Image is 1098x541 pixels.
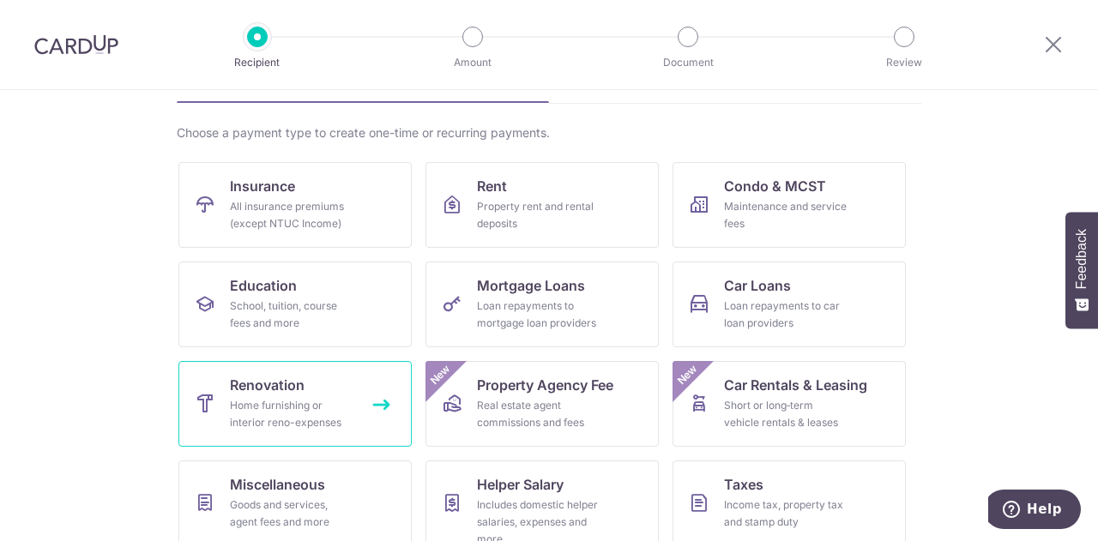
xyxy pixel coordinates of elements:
[477,198,600,232] div: Property rent and rental deposits
[178,162,412,248] a: InsuranceAll insurance premiums (except NTUC Income)
[477,275,585,296] span: Mortgage Loans
[673,361,906,447] a: Car Rentals & LeasingShort or long‑term vehicle rentals & leasesNew
[724,474,763,495] span: Taxes
[988,490,1081,532] iframe: Opens a widget where you can find more information
[477,474,564,495] span: Helper Salary
[724,198,848,232] div: Maintenance and service fees
[230,176,295,196] span: Insurance
[230,397,353,431] div: Home furnishing or interior reno-expenses
[624,54,751,71] p: Document
[409,54,536,71] p: Amount
[177,124,921,141] div: Choose a payment type to create one-time or recurring payments.
[425,361,659,447] a: Property Agency FeeReal estate agent commissions and feesNew
[477,176,507,196] span: Rent
[673,162,906,248] a: Condo & MCSTMaintenance and service fees
[425,162,659,248] a: RentProperty rent and rental deposits
[673,361,702,389] span: New
[477,397,600,431] div: Real estate agent commissions and fees
[724,496,848,531] div: Income tax, property tax and stamp duty
[724,397,848,431] div: Short or long‑term vehicle rentals & leases
[841,54,968,71] p: Review
[724,298,848,332] div: Loan repayments to car loan providers
[230,275,297,296] span: Education
[1074,229,1089,289] span: Feedback
[724,275,791,296] span: Car Loans
[425,261,659,347] a: Mortgage LoansLoan repayments to mortgage loan providers
[724,375,867,395] span: Car Rentals & Leasing
[178,261,412,347] a: EducationSchool, tuition, course fees and more
[230,474,325,495] span: Miscellaneous
[34,34,118,55] img: CardUp
[673,261,906,347] a: Car LoansLoan repayments to car loan providers
[230,375,305,395] span: Renovation
[426,361,455,389] span: New
[194,54,321,71] p: Recipient
[230,198,353,232] div: All insurance premiums (except NTUC Income)
[178,361,412,447] a: RenovationHome furnishing or interior reno-expenses
[724,176,826,196] span: Condo & MCST
[230,298,353,332] div: School, tuition, course fees and more
[477,298,600,332] div: Loan repayments to mortgage loan providers
[477,375,613,395] span: Property Agency Fee
[1065,212,1098,328] button: Feedback - Show survey
[230,496,353,531] div: Goods and services, agent fees and more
